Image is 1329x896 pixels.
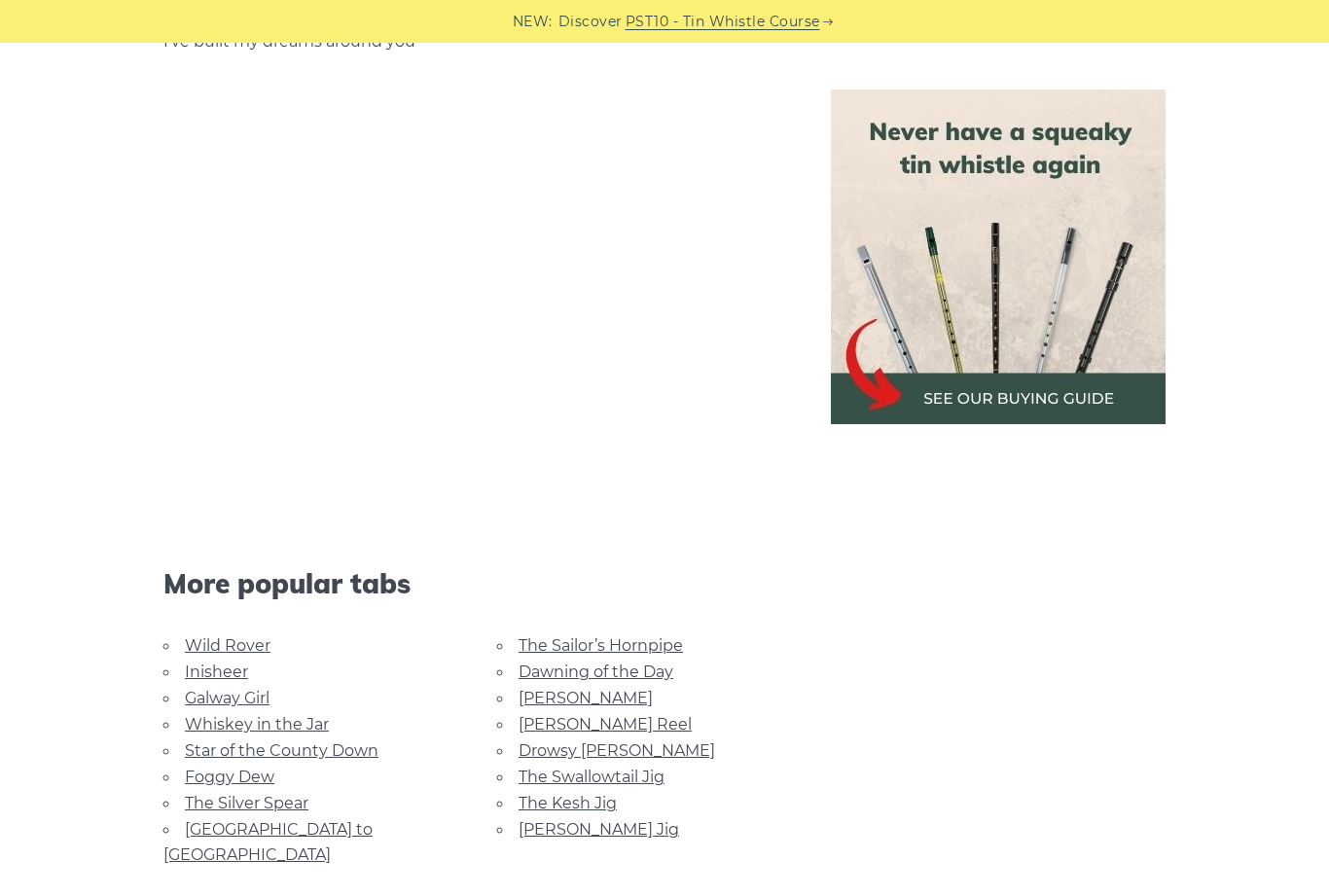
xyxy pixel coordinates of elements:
[185,741,378,760] a: Star of the County Down
[519,820,679,839] a: [PERSON_NAME] Jig
[163,94,784,444] iframe: The Pogues - Fairytale Of New York (Official Video)
[185,636,270,655] a: Wild Rover
[519,689,653,707] a: [PERSON_NAME]
[519,794,617,812] a: The Kesh Jig
[519,741,715,760] a: Drowsy [PERSON_NAME]
[163,567,784,600] span: More popular tabs
[519,636,683,655] a: The Sailor’s Hornpipe
[519,663,673,681] a: Dawning of the Day
[831,90,1166,424] img: tin whistle buying guide
[185,794,308,812] a: The Silver Spear
[163,820,373,864] a: [GEOGRAPHIC_DATA] to [GEOGRAPHIC_DATA]
[558,11,623,33] span: Discover
[185,715,329,734] a: Whiskey in the Jar
[185,768,274,786] a: Foggy Dew
[626,11,820,33] a: PST10 - Tin Whistle Course
[185,689,269,707] a: Galway Girl
[185,663,248,681] a: Inisheer
[513,11,553,33] span: NEW:
[519,768,664,786] a: The Swallowtail Jig
[519,715,692,734] a: [PERSON_NAME] Reel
